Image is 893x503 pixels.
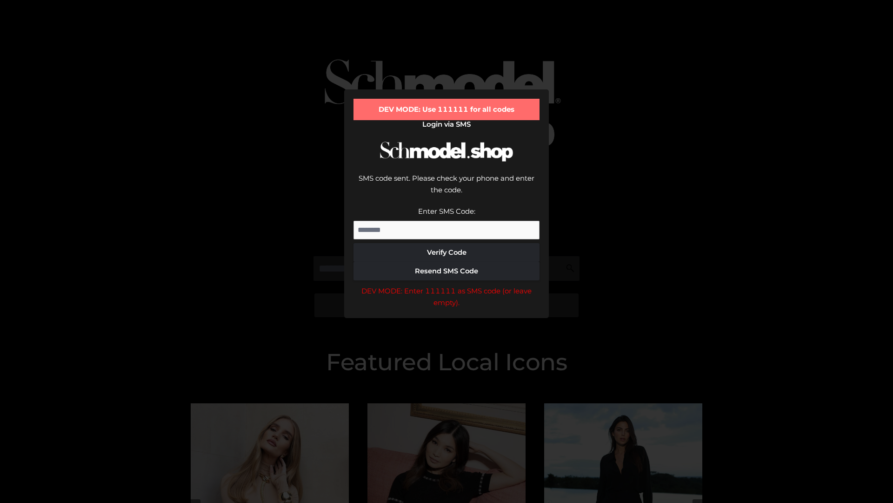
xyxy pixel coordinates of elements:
[353,99,540,120] div: DEV MODE: Use 111111 for all codes
[377,133,516,170] img: Schmodel Logo
[353,243,540,262] button: Verify Code
[353,285,540,309] div: DEV MODE: Enter 111111 as SMS code (or leave empty).
[353,172,540,205] div: SMS code sent. Please check your phone and enter the code.
[353,120,540,129] h2: Login via SMS
[418,207,475,216] label: Enter SMS Code:
[353,262,540,280] button: Resend SMS Code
